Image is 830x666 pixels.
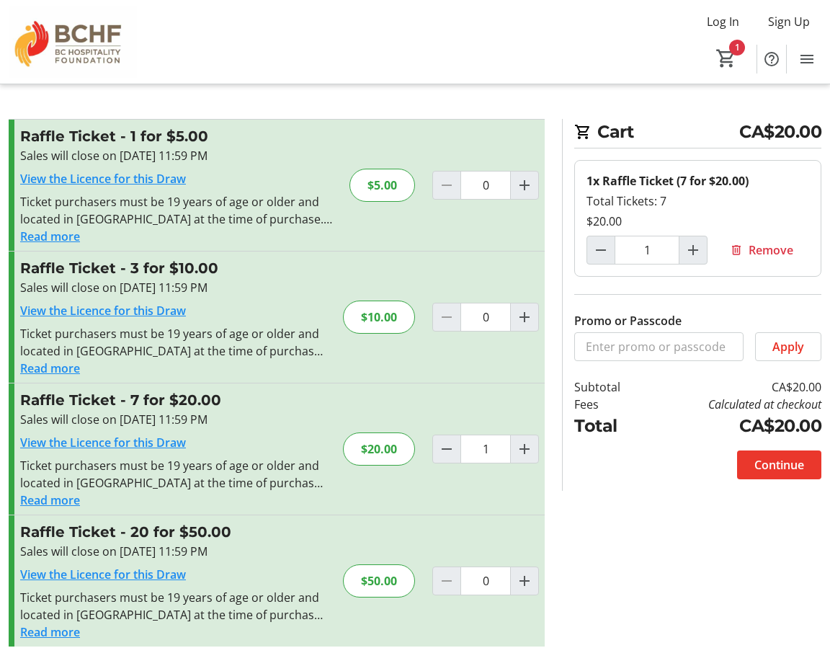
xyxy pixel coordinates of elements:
[20,228,80,245] button: Read more
[574,312,682,329] label: Promo or Passcode
[20,411,326,428] div: Sales will close on [DATE] 11:59 PM
[739,119,821,145] span: CA$20.00
[20,360,80,377] button: Read more
[20,457,326,492] div: Ticket purchasers must be 19 years of age or older and located in [GEOGRAPHIC_DATA] at the time o...
[20,257,326,279] h3: Raffle Ticket - 3 for $10.00
[574,378,646,396] td: Subtotal
[20,492,80,509] button: Read more
[749,241,793,259] span: Remove
[20,567,186,582] a: View the Licence for this Draw
[768,13,810,30] span: Sign Up
[20,147,332,164] div: Sales will close on [DATE] 11:59 PM
[349,169,415,202] div: $5.00
[20,125,332,147] h3: Raffle Ticket - 1 for $5.00
[20,521,326,543] h3: Raffle Ticket - 20 for $50.00
[511,172,538,199] button: Increment by one
[20,589,326,623] div: Ticket purchasers must be 19 years of age or older and located in [GEOGRAPHIC_DATA] at the time o...
[343,564,415,598] div: $50.00
[587,236,615,264] button: Decrement by one
[772,338,804,355] span: Apply
[713,45,739,71] button: Cart
[757,45,786,74] button: Help
[737,450,821,479] button: Continue
[793,45,821,74] button: Menu
[460,567,511,595] input: Raffle Ticket Quantity
[343,301,415,334] div: $10.00
[615,236,679,265] input: Raffle Ticket (7 for $20.00) Quantity
[20,543,326,560] div: Sales will close on [DATE] 11:59 PM
[20,193,332,228] div: Ticket purchasers must be 19 years of age or older and located in [GEOGRAPHIC_DATA] at the time o...
[20,389,326,411] h3: Raffle Ticket - 7 for $20.00
[646,396,821,413] td: Calculated at checkout
[574,332,744,361] input: Enter promo or passcode
[679,236,707,264] button: Increment by one
[695,10,751,33] button: Log In
[646,413,821,439] td: CA$20.00
[754,456,804,474] span: Continue
[460,303,511,332] input: Raffle Ticket Quantity
[713,236,809,265] button: Remove
[9,6,137,78] img: BC Hospitality Foundation's Logo
[343,432,415,466] div: $20.00
[460,435,511,463] input: Raffle Ticket Quantity
[511,303,538,331] button: Increment by one
[707,13,739,30] span: Log In
[511,567,538,595] button: Increment by one
[20,435,186,450] a: View the Licence for this Draw
[586,172,809,190] div: 1x Raffle Ticket (7 for $20.00)
[574,119,821,148] h2: Cart
[460,171,511,200] input: Raffle Ticket Quantity
[20,279,326,296] div: Sales will close on [DATE] 11:59 PM
[511,435,538,463] button: Increment by one
[20,623,80,641] button: Read more
[646,378,821,396] td: CA$20.00
[20,303,186,319] a: View the Licence for this Draw
[433,435,460,463] button: Decrement by one
[755,332,821,361] button: Apply
[586,192,809,210] div: Total Tickets: 7
[586,213,809,230] div: $20.00
[574,413,646,439] td: Total
[20,171,186,187] a: View the Licence for this Draw
[757,10,821,33] button: Sign Up
[574,396,646,413] td: Fees
[20,325,326,360] div: Ticket purchasers must be 19 years of age or older and located in [GEOGRAPHIC_DATA] at the time o...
